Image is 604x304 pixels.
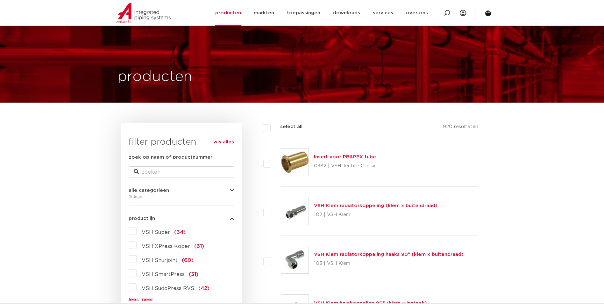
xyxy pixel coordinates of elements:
[281,148,309,176] img: Thumbnail for Insert voor PB&PEX tube
[129,154,212,161] label: zoek op naam of productnummer
[129,166,234,178] input: zoeken
[189,272,198,277] span: (51)
[142,244,190,249] span: VSH XPress Koper
[281,197,309,225] img: Thumbnail for VSH Klem radiatorkoppeling (klem x buitendraad)
[213,138,234,146] a: wis alles
[129,188,234,193] button: alle categorieën
[129,297,234,302] a: lees meer
[314,252,464,257] a: VSH Klem radiatorkoppeling haaks 90° (klem x buitendraad)
[314,210,437,220] p: 102 | VSH Klem
[142,230,170,235] span: VSH Super
[117,67,192,87] h1: producten
[314,161,377,171] p: 0382 | VSH Tectite Classic
[198,286,210,291] span: (42)
[129,136,234,148] h3: filter producten
[129,188,169,193] span: alle categorieën
[129,216,234,221] button: productlijn
[129,216,155,221] span: productlijn
[182,258,194,263] span: (60)
[194,244,204,249] span: (61)
[314,203,437,208] a: VSH Klem radiatorkoppeling (klem x buitendraad)
[174,230,186,235] span: (64)
[142,272,185,277] span: VSH SmartPress
[281,246,309,273] img: Thumbnail for VSH Klem radiatorkoppeling haaks 90° (klem x buitendraad)
[271,123,302,131] label: select all
[142,286,194,291] span: VSH SudoPress RVS
[314,155,376,159] a: Insert voor PB&PEX tube
[129,193,234,200] div: fittingen
[142,258,178,263] span: VSH Shurjoint
[314,258,464,269] p: 103 | VSH Klem
[443,123,478,133] p: 920 resultaten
